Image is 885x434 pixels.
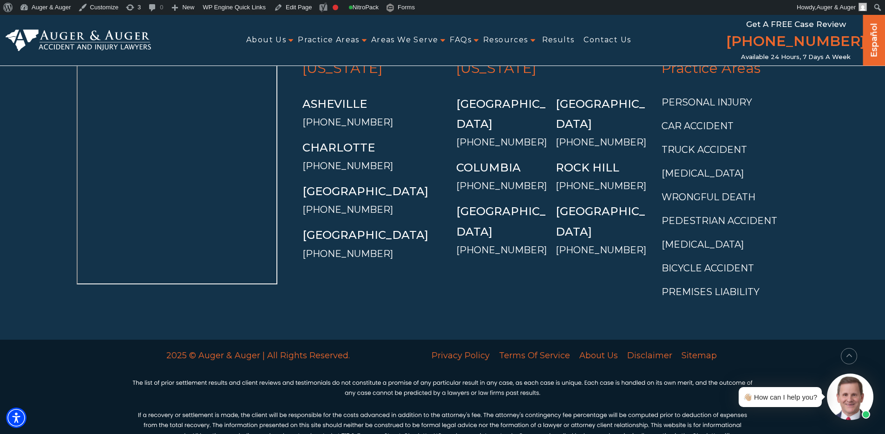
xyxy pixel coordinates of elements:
[556,204,645,238] a: [GEOGRAPHIC_DATA]
[556,161,619,174] a: Rock Hill
[623,346,677,365] a: Disclaimer
[662,144,747,155] a: Truck Accident
[302,248,393,259] a: [PHONE_NUMBER]
[556,97,645,131] a: [GEOGRAPHIC_DATA]
[450,30,472,51] a: FAQs
[6,29,151,52] img: Auger & Auger Accident and Injury Lawyers Logo
[302,117,393,128] a: [PHONE_NUMBER]
[302,204,393,215] a: [PHONE_NUMBER]
[816,4,856,11] span: Auger & Auger
[662,120,734,132] a: Car Accident
[456,161,521,174] a: Columbia
[246,30,286,51] a: About Us
[302,228,428,242] a: [GEOGRAPHIC_DATA]
[556,244,646,256] a: [PHONE_NUMBER]
[371,30,439,51] a: Areas We Serve
[662,97,752,108] a: Personal Injury
[456,59,537,77] a: [US_STATE]
[662,286,760,297] a: Premises Liability
[494,346,575,365] a: Terms Of Service
[677,346,721,365] a: Sitemap
[575,346,623,365] a: About Us
[302,184,428,198] a: [GEOGRAPHIC_DATA]
[333,5,338,10] div: Focus keyphrase not set
[556,137,646,148] a: [PHONE_NUMBER]
[743,391,817,403] div: 👋🏼 How can I help you?
[662,168,744,179] a: [MEDICAL_DATA]
[662,239,744,250] a: [MEDICAL_DATA]
[302,59,383,77] a: [US_STATE]
[483,30,528,51] a: Resources
[456,180,547,191] a: [PHONE_NUMBER]
[662,191,755,203] a: Wrongful Death
[542,30,575,51] a: Results
[6,408,26,428] div: Accessibility Menu
[662,59,760,77] a: Practice Areas
[456,244,547,256] a: [PHONE_NUMBER]
[662,215,777,226] a: Pedestrian Accident
[132,348,385,363] p: 2025 © Auger & Auger | All Rights Reserved.
[427,346,494,365] a: Privacy Policy
[456,204,545,238] a: [GEOGRAPHIC_DATA]
[302,141,375,154] a: Charlotte
[583,30,631,51] a: Contact Us
[456,97,545,131] a: [GEOGRAPHIC_DATA]
[302,97,367,111] a: Asheville
[741,53,851,61] span: Available 24 Hours, 7 Days a Week
[556,180,646,191] a: [PHONE_NUMBER]
[456,137,547,148] a: [PHONE_NUMBER]
[662,263,754,274] a: Bicycle Accident
[746,20,846,29] span: Get a FREE Case Review
[302,160,393,171] a: [PHONE_NUMBER]
[726,31,865,53] a: [PHONE_NUMBER]
[841,348,857,364] button: scroll to up
[867,14,882,63] a: Español
[827,374,873,420] img: Intaker widget Avatar
[298,30,360,51] a: Practice Areas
